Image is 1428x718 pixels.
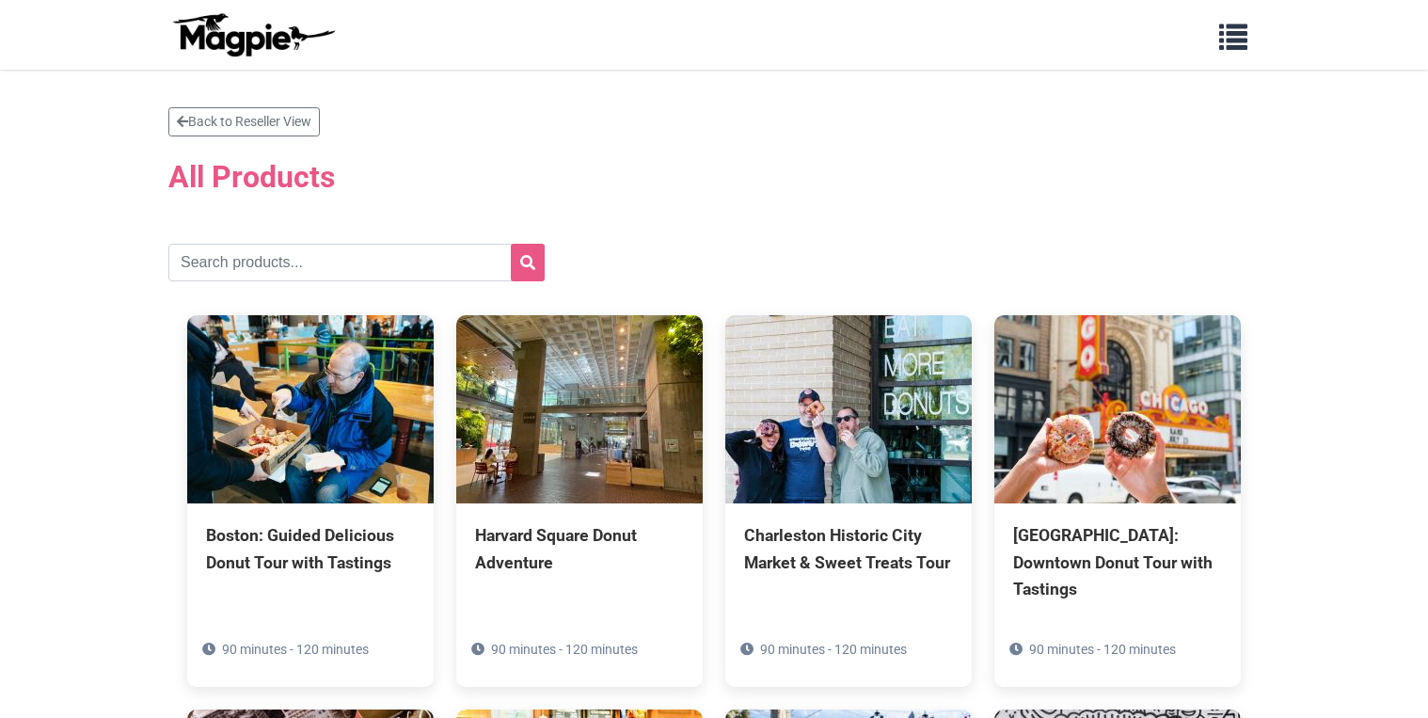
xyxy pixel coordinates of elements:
[1013,522,1222,601] div: [GEOGRAPHIC_DATA]: Downtown Donut Tour with Tastings
[475,522,684,575] div: Harvard Square Donut Adventure
[206,522,415,575] div: Boston: Guided Delicious Donut Tour with Tastings
[187,315,434,660] a: Boston: Guided Delicious Donut Tour with Tastings 90 minutes - 120 minutes
[168,244,545,281] input: Search products...
[168,12,338,57] img: logo-ab69f6fb50320c5b225c76a69d11143b.png
[994,315,1241,686] a: [GEOGRAPHIC_DATA]: Downtown Donut Tour with Tastings 90 minutes - 120 minutes
[994,315,1241,503] img: Chicago: Downtown Donut Tour with Tastings
[725,315,972,503] img: Charleston Historic City Market & Sweet Treats Tour
[456,315,703,503] img: Harvard Square Donut Adventure
[491,642,638,657] span: 90 minutes - 120 minutes
[168,107,320,136] a: Back to Reseller View
[456,315,703,660] a: Harvard Square Donut Adventure 90 minutes - 120 minutes
[222,642,369,657] span: 90 minutes - 120 minutes
[187,315,434,503] img: Boston: Guided Delicious Donut Tour with Tastings
[1029,642,1176,657] span: 90 minutes - 120 minutes
[725,315,972,660] a: Charleston Historic City Market & Sweet Treats Tour 90 minutes - 120 minutes
[168,148,1260,206] h2: All Products
[760,642,907,657] span: 90 minutes - 120 minutes
[744,522,953,575] div: Charleston Historic City Market & Sweet Treats Tour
